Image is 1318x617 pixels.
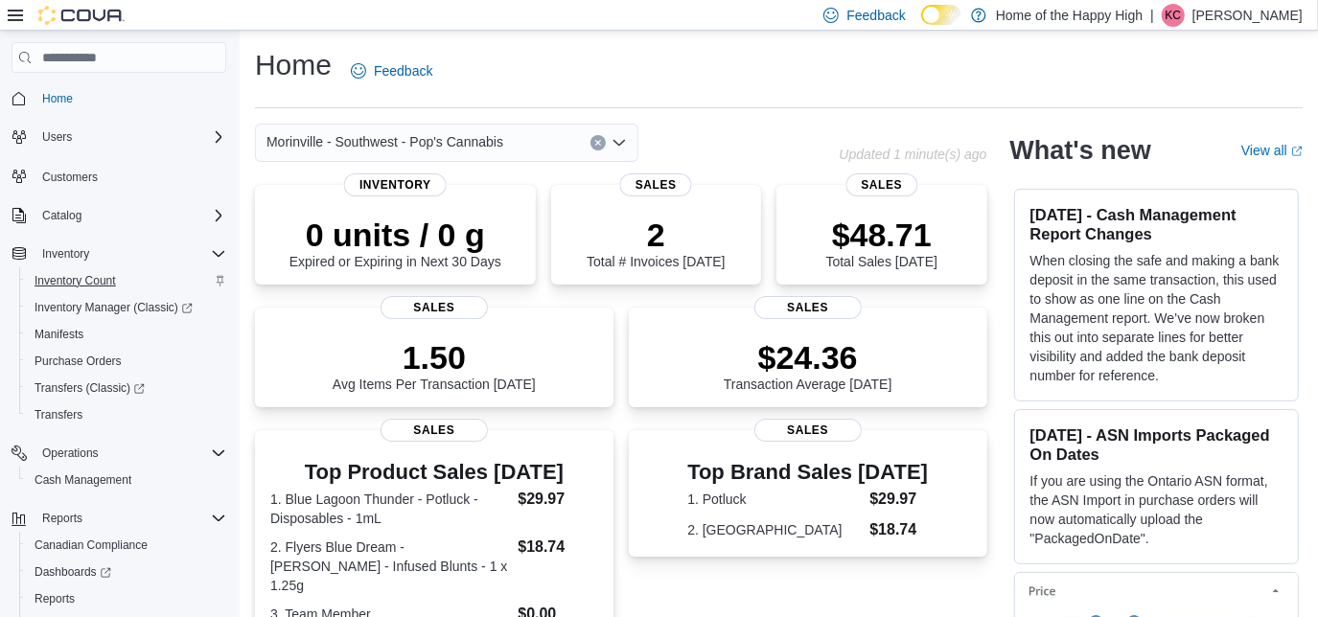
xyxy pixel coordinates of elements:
span: Purchase Orders [27,350,226,373]
button: Cash Management [19,467,234,493]
span: Canadian Compliance [35,537,148,553]
a: Dashboards [19,559,234,585]
h3: Top Brand Sales [DATE] [687,461,928,484]
span: Catalog [42,208,81,223]
span: Reports [35,507,226,530]
a: Cash Management [27,468,139,491]
a: Inventory Manager (Classic) [19,294,234,321]
span: Cash Management [27,468,226,491]
span: Inventory Count [35,273,116,288]
span: Transfers [27,403,226,426]
a: View allExternal link [1241,143,1303,158]
span: Operations [42,446,99,461]
span: Sales [754,419,862,442]
button: Clear input [590,135,606,150]
dt: 1. Potluck [687,490,862,509]
button: Operations [4,440,234,467]
button: Reports [4,505,234,532]
button: Home [4,84,234,112]
dt: 1. Blue Lagoon Thunder - Potluck - Disposables - 1mL [270,490,510,528]
button: Catalog [35,204,89,227]
p: Updated 1 minute(s) ago [839,147,986,162]
p: If you are using the Ontario ASN format, the ASN Import in purchase orders will now automatically... [1030,471,1283,548]
span: Dashboards [35,564,111,580]
button: Users [35,126,80,149]
span: Transfers (Classic) [35,380,145,396]
button: Canadian Compliance [19,532,234,559]
div: Kyla Canning [1162,4,1185,27]
span: Dark Mode [921,25,922,26]
div: Total Sales [DATE] [826,216,937,269]
span: Home [35,86,226,110]
span: Feedback [846,6,905,25]
button: Catalog [4,202,234,229]
p: $24.36 [724,338,892,377]
div: Avg Items Per Transaction [DATE] [333,338,536,392]
span: KC [1166,4,1182,27]
button: Users [4,124,234,150]
span: Transfers (Classic) [27,377,226,400]
p: When closing the safe and making a bank deposit in the same transaction, this used to show as one... [1030,251,1283,385]
span: Reports [35,591,75,606]
svg: External link [1291,146,1303,157]
span: Morinville - Southwest - Pop's Cannabis [266,130,503,153]
button: Customers [4,162,234,190]
button: Manifests [19,321,234,348]
span: Inventory [42,246,89,262]
dd: $18.74 [869,518,928,541]
a: Transfers (Classic) [19,375,234,401]
a: Dashboards [27,560,119,583]
span: Reports [27,587,226,610]
p: Home of the Happy High [996,4,1143,27]
dd: $18.74 [518,536,597,559]
span: Reports [42,511,82,526]
h3: [DATE] - Cash Management Report Changes [1030,205,1283,243]
p: [PERSON_NAME] [1192,4,1303,27]
img: Cova [38,6,125,25]
dd: $29.97 [869,488,928,511]
span: Dashboards [27,560,226,583]
p: $48.71 [826,216,937,254]
span: Sales [754,296,862,319]
h3: Top Product Sales [DATE] [270,461,598,484]
span: Home [42,91,73,106]
a: Inventory Manager (Classic) [27,296,200,319]
span: Inventory Manager (Classic) [27,296,226,319]
span: Operations [35,442,226,465]
span: Transfers [35,407,82,423]
h3: [DATE] - ASN Imports Packaged On Dates [1030,425,1283,464]
span: Inventory [35,242,226,265]
p: | [1150,4,1154,27]
a: Feedback [343,52,440,90]
span: Cash Management [35,472,131,488]
span: Customers [35,164,226,188]
p: 1.50 [333,338,536,377]
span: Sales [620,173,692,196]
span: Manifests [35,327,83,342]
div: Transaction Average [DATE] [724,338,892,392]
h1: Home [255,46,332,84]
span: Feedback [374,61,432,80]
button: Operations [35,442,106,465]
span: Sales [381,419,488,442]
span: Inventory Manager (Classic) [35,300,193,315]
button: Reports [35,507,90,530]
input: Dark Mode [921,5,961,25]
button: Inventory [4,240,234,267]
a: Customers [35,166,105,189]
span: Sales [845,173,917,196]
span: Customers [42,170,98,185]
a: Transfers (Classic) [27,377,152,400]
span: Catalog [35,204,226,227]
div: Expired or Expiring in Next 30 Days [289,216,501,269]
button: Reports [19,585,234,612]
span: Inventory [344,173,447,196]
a: Purchase Orders [27,350,129,373]
span: Purchase Orders [35,354,122,369]
div: Total # Invoices [DATE] [587,216,725,269]
dt: 2. [GEOGRAPHIC_DATA] [687,520,862,539]
a: Inventory Count [27,269,124,292]
button: Open list of options [612,135,627,150]
a: Home [35,87,81,110]
p: 2 [587,216,725,254]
